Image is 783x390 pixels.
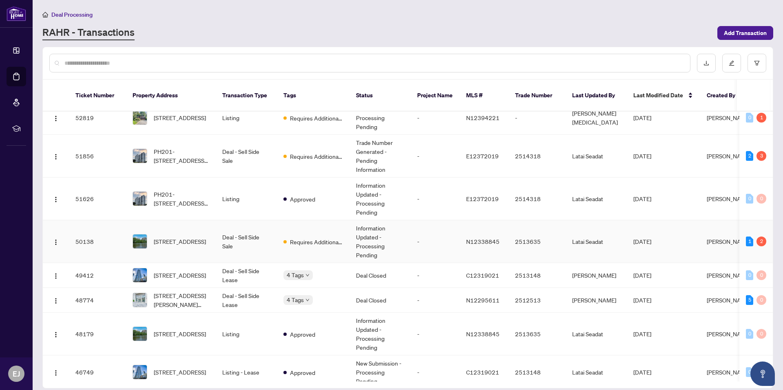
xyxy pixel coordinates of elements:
[466,238,500,245] span: N12338845
[290,237,343,246] span: Requires Additional Docs
[729,60,734,66] span: edit
[216,263,277,288] td: Deal - Sell Side Lease
[53,115,59,122] img: Logo
[216,220,277,263] td: Deal - Sell Side Sale
[707,152,751,160] span: [PERSON_NAME]
[633,296,651,304] span: [DATE]
[750,362,775,386] button: Open asap
[748,54,766,72] button: filter
[633,368,651,376] span: [DATE]
[69,101,126,135] td: 52819
[411,177,460,220] td: -
[216,177,277,220] td: Listing
[411,313,460,355] td: -
[722,54,741,72] button: edit
[216,288,277,313] td: Deal - Sell Side Lease
[349,263,411,288] td: Deal Closed
[746,295,753,305] div: 5
[51,11,93,18] span: Deal Processing
[133,192,147,206] img: thumbnail-img
[466,330,500,337] span: N12338845
[69,220,126,263] td: 50138
[133,111,147,125] img: thumbnail-img
[566,288,627,313] td: [PERSON_NAME]
[707,330,751,337] span: [PERSON_NAME]
[349,135,411,177] td: Trade Number Generated - Pending Information
[633,195,651,202] span: [DATE]
[746,113,753,123] div: 0
[466,114,500,121] span: N12394221
[700,80,749,112] th: Created By
[349,313,411,355] td: Information Updated - Processing Pending
[53,298,59,304] img: Logo
[53,153,59,160] img: Logo
[466,195,499,202] span: E12372019
[305,273,310,277] span: down
[53,239,59,245] img: Logo
[133,365,147,379] img: thumbnail-img
[633,91,683,100] span: Last Modified Date
[154,147,209,165] span: PH201-[STREET_ADDRESS][PERSON_NAME]
[707,272,751,279] span: [PERSON_NAME]
[717,26,773,40] button: Add Transaction
[703,60,709,66] span: download
[349,355,411,389] td: New Submission - Processing Pending
[509,220,566,263] td: 2513635
[509,80,566,112] th: Trade Number
[133,149,147,163] img: thumbnail-img
[746,329,753,339] div: 0
[69,80,126,112] th: Ticket Number
[154,271,206,280] span: [STREET_ADDRESS]
[633,330,651,337] span: [DATE]
[707,296,751,304] span: [PERSON_NAME]
[290,330,315,339] span: Approved
[49,192,62,205] button: Logo
[707,195,751,202] span: [PERSON_NAME]
[49,149,62,162] button: Logo
[707,238,751,245] span: [PERSON_NAME]
[349,220,411,263] td: Information Updated - Processing Pending
[154,237,206,246] span: [STREET_ADDRESS]
[566,355,627,389] td: Latai Seadat
[707,114,751,121] span: [PERSON_NAME]
[216,135,277,177] td: Deal - Sell Side Sale
[460,80,509,112] th: MLS #
[756,270,766,280] div: 0
[349,80,411,112] th: Status
[411,80,460,112] th: Project Name
[290,152,343,161] span: Requires Additional Docs
[746,194,753,204] div: 0
[566,313,627,355] td: Latai Seadat
[287,270,304,280] span: 4 Tags
[756,295,766,305] div: 0
[411,101,460,135] td: -
[69,135,126,177] td: 51856
[466,152,499,160] span: E12372019
[49,269,62,282] button: Logo
[7,6,26,21] img: logo
[756,329,766,339] div: 0
[305,298,310,302] span: down
[509,355,566,389] td: 2513148
[411,355,460,389] td: -
[509,313,566,355] td: 2513635
[509,101,566,135] td: -
[216,355,277,389] td: Listing - Lease
[756,237,766,246] div: 2
[724,26,767,39] span: Add Transaction
[746,270,753,280] div: 0
[633,238,651,245] span: [DATE]
[509,177,566,220] td: 2514318
[53,370,59,376] img: Logo
[53,273,59,279] img: Logo
[633,152,651,160] span: [DATE]
[411,263,460,288] td: -
[509,263,566,288] td: 2513148
[154,368,206,377] span: [STREET_ADDRESS]
[49,294,62,307] button: Logo
[566,135,627,177] td: Latai Seadat
[566,177,627,220] td: Latai Seadat
[133,268,147,282] img: thumbnail-img
[69,288,126,313] td: 48774
[566,220,627,263] td: Latai Seadat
